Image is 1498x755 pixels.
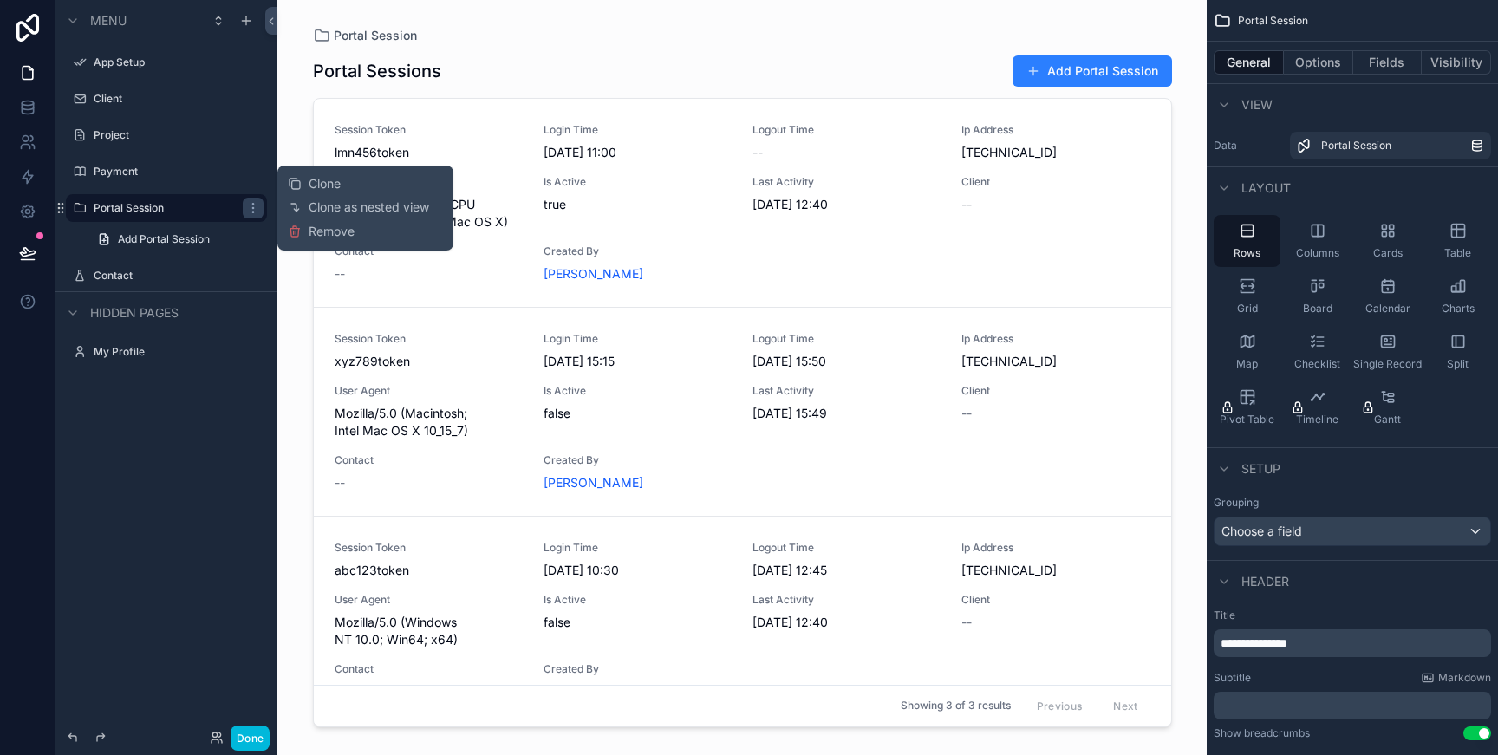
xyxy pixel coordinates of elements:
[1241,460,1280,478] span: Setup
[1284,215,1351,267] button: Columns
[94,55,257,69] label: App Setup
[1214,381,1280,433] button: Pivot Table
[1214,139,1283,153] label: Data
[231,726,270,751] button: Done
[1438,671,1491,685] span: Markdown
[1354,326,1421,378] button: Single Record
[1303,302,1332,316] span: Board
[1237,302,1258,316] span: Grid
[1354,381,1421,433] button: Gantt
[1214,496,1259,510] label: Grouping
[1296,246,1339,260] span: Columns
[1214,50,1284,75] button: General
[90,12,127,29] span: Menu
[1214,270,1280,322] button: Grid
[1220,413,1274,426] span: Pivot Table
[1284,326,1351,378] button: Checklist
[1424,326,1491,378] button: Split
[309,175,341,192] span: Clone
[309,223,355,240] span: Remove
[901,700,1011,713] span: Showing 3 of 3 results
[1214,517,1491,546] button: Choose a field
[309,199,429,216] span: Clone as nested view
[1241,573,1289,590] span: Header
[1214,609,1491,622] label: Title
[1214,671,1251,685] label: Subtitle
[1284,50,1353,75] button: Options
[1447,357,1469,371] span: Split
[1442,302,1475,316] span: Charts
[1214,326,1280,378] button: Map
[1214,629,1491,657] div: scrollable content
[94,165,257,179] label: Payment
[1284,381,1351,433] button: Timeline
[1214,726,1310,740] div: Show breadcrumbs
[1284,270,1351,322] button: Board
[94,201,232,215] label: Portal Session
[1444,246,1471,260] span: Table
[288,223,355,240] button: Remove
[1214,692,1491,719] div: scrollable content
[1294,357,1340,371] span: Checklist
[1221,524,1302,538] span: Choose a field
[94,92,257,106] label: Client
[288,199,443,216] button: Clone as nested view
[1238,14,1308,28] span: Portal Session
[1241,96,1273,114] span: View
[1422,50,1491,75] button: Visibility
[1373,246,1403,260] span: Cards
[1353,50,1423,75] button: Fields
[1365,302,1410,316] span: Calendar
[1424,270,1491,322] button: Charts
[94,345,257,359] label: My Profile
[118,232,210,246] span: Add Portal Session
[1234,246,1260,260] span: Rows
[94,128,257,142] label: Project
[1424,215,1491,267] button: Table
[1421,671,1491,685] a: Markdown
[1296,413,1338,426] span: Timeline
[288,175,355,192] button: Clone
[1236,357,1258,371] span: Map
[1354,215,1421,267] button: Cards
[1374,413,1401,426] span: Gantt
[90,304,179,322] span: Hidden pages
[94,269,257,283] label: Contact
[1353,357,1422,371] span: Single Record
[1321,139,1391,153] span: Portal Session
[1290,132,1491,159] a: Portal Session
[1354,270,1421,322] button: Calendar
[1241,179,1291,197] span: Layout
[87,225,267,253] a: Add Portal Session
[1214,215,1280,267] button: Rows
